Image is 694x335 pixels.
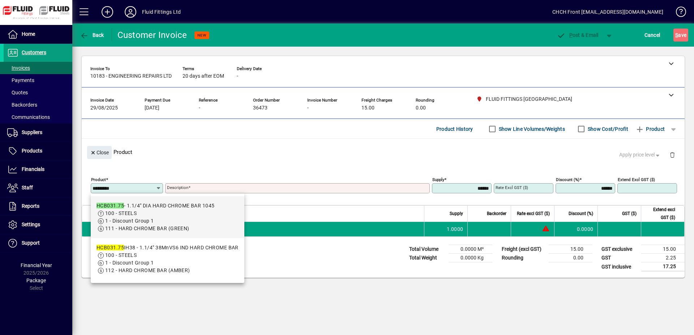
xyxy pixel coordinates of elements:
[616,149,664,162] button: Apply price level
[167,185,188,190] mat-label: Description
[4,62,72,74] a: Invoices
[618,177,655,182] mat-label: Extend excl GST ($)
[549,254,592,262] td: 0.00
[22,185,33,190] span: Staff
[4,111,72,123] a: Communications
[7,77,34,83] span: Payments
[72,29,112,42] app-page-header-button: Back
[4,86,72,99] a: Quotes
[105,226,189,231] span: 111 - HARD CHROME BAR (GREEN)
[90,105,118,111] span: 29/08/2025
[4,124,72,142] a: Suppliers
[97,202,214,210] div: - 1.1/4" DIA HARD CHROME BAR 1045
[549,245,592,254] td: 15.00
[90,73,172,79] span: 10183 - ENGINEERING REPAIRS LTD
[22,31,35,37] span: Home
[105,218,154,224] span: 1 - Discount Group 1
[22,129,42,135] span: Suppliers
[7,102,37,108] span: Backorders
[4,160,72,179] a: Financials
[643,29,662,42] button: Cancel
[641,245,685,254] td: 15.00
[675,29,686,41] span: ave
[105,252,137,258] span: 100 - STEELS
[21,262,52,268] span: Financial Year
[105,210,137,216] span: 100 - STEELS
[498,245,549,254] td: Freight (excl GST)
[406,254,449,262] td: Total Weight
[671,1,685,25] a: Knowledge Base
[85,149,113,155] app-page-header-button: Close
[4,234,72,252] a: Support
[22,203,39,209] span: Reports
[4,99,72,111] a: Backorders
[4,216,72,234] a: Settings
[554,222,597,236] td: 0.0000
[183,73,224,79] span: 20 days after EOM
[641,262,685,271] td: 17.25
[197,33,206,38] span: NEW
[199,105,200,111] span: -
[4,179,72,197] a: Staff
[432,177,444,182] mat-label: Supply
[622,210,637,218] span: GST ($)
[449,254,492,262] td: 0.0000 Kg
[361,105,374,111] span: 15.00
[586,125,628,133] label: Show Cost/Profit
[237,73,238,79] span: -
[447,226,463,233] span: 1.0000
[569,32,573,38] span: P
[4,197,72,215] a: Reports
[416,105,426,111] span: 0.00
[569,210,593,218] span: Discount (%)
[91,238,244,280] mat-option: HCB031.75IH38 - 1.1/4" 38MnVS6 IND HARD CHROME BAR
[646,206,675,222] span: Extend excl GST ($)
[87,146,112,159] button: Close
[90,147,109,159] span: Close
[449,245,492,254] td: 0.0000 M³
[553,29,602,42] button: Post & Email
[97,245,124,250] em: HCB031.75
[598,245,641,254] td: GST exclusive
[487,210,506,218] span: Backorder
[145,105,159,111] span: [DATE]
[307,105,309,111] span: -
[117,29,187,41] div: Customer Invoice
[556,177,579,182] mat-label: Discount (%)
[497,125,565,133] label: Show Line Volumes/Weights
[253,105,267,111] span: 36473
[406,245,449,254] td: Total Volume
[644,29,660,41] span: Cancel
[598,254,641,262] td: GST
[97,203,124,209] em: HCB031.75
[97,244,239,252] div: IH38 - 1.1/4" 38MnVS6 IND HARD CHROME BAR
[673,29,688,42] button: Save
[675,32,678,38] span: S
[91,177,106,182] mat-label: Product
[7,65,30,71] span: Invoices
[105,267,190,273] span: 112 - HARD CHROME BAR (AMBER)
[22,240,40,246] span: Support
[22,50,46,55] span: Customers
[557,32,599,38] span: ost & Email
[96,5,119,18] button: Add
[517,210,550,218] span: Rate excl GST ($)
[7,90,28,95] span: Quotes
[664,151,681,158] app-page-header-button: Delete
[91,196,244,238] mat-option: HCB031.75 - 1.1/4" DIA HARD CHROME BAR 1045
[4,74,72,86] a: Payments
[80,32,104,38] span: Back
[7,114,50,120] span: Communications
[498,254,549,262] td: Rounding
[598,262,641,271] td: GST inclusive
[641,254,685,262] td: 2.25
[82,139,685,165] div: Product
[22,222,40,227] span: Settings
[142,6,181,18] div: Fluid Fittings Ltd
[664,146,681,163] button: Delete
[26,278,46,283] span: Package
[433,123,476,136] button: Product History
[496,185,528,190] mat-label: Rate excl GST ($)
[450,210,463,218] span: Supply
[78,29,106,42] button: Back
